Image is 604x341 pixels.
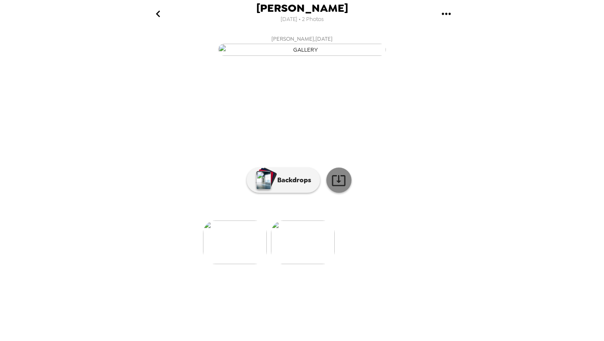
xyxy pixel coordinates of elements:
button: Backdrops [247,168,320,193]
span: [DATE] • 2 Photos [281,14,324,25]
img: gallery [218,44,386,56]
span: [PERSON_NAME] , [DATE] [271,34,333,44]
img: gallery [271,220,335,264]
img: gallery [203,220,267,264]
button: [PERSON_NAME],[DATE] [134,31,470,58]
span: [PERSON_NAME] [256,3,348,14]
p: Backdrops [273,175,311,185]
